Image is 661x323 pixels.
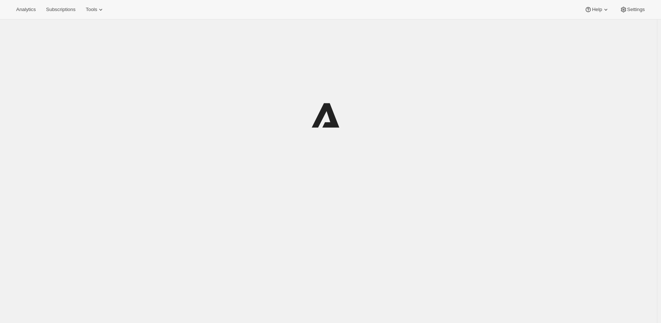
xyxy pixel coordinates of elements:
button: Tools [81,4,109,15]
span: Subscriptions [46,7,75,13]
span: Tools [86,7,97,13]
button: Subscriptions [42,4,80,15]
span: Settings [627,7,645,13]
button: Settings [615,4,649,15]
button: Help [580,4,614,15]
button: Analytics [12,4,40,15]
span: Analytics [16,7,36,13]
span: Help [592,7,602,13]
